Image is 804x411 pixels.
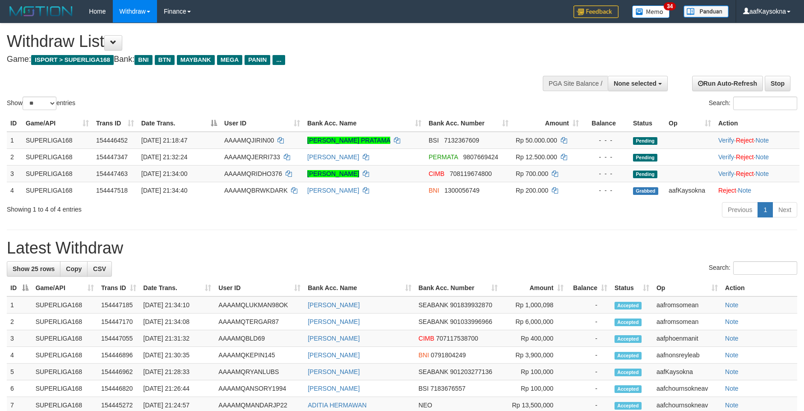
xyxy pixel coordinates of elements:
[709,97,797,110] label: Search:
[22,165,92,182] td: SUPERLIGA168
[141,187,187,194] span: [DATE] 21:34:40
[444,137,479,144] span: Copy 7132367609 to clipboard
[516,137,557,144] span: Rp 50.000.000
[224,187,288,194] span: AAAAMQBRWKDARK
[32,280,98,296] th: Game/API: activate to sort column ascending
[22,148,92,165] td: SUPERLIGA168
[7,55,527,64] h4: Game: Bank:
[614,80,656,87] span: None selected
[725,402,739,409] a: Note
[308,351,360,359] a: [PERSON_NAME]
[653,347,721,364] td: aafnonsreyleab
[450,301,492,309] span: Copy 901839932870 to clipboard
[516,170,548,177] span: Rp 700.000
[567,330,611,347] td: -
[738,187,752,194] a: Note
[7,182,22,199] td: 4
[543,76,608,91] div: PGA Site Balance /
[308,402,366,409] a: ADITIA HERMAWAN
[633,171,657,178] span: Pending
[721,280,797,296] th: Action
[450,170,492,177] span: Copy 708119674800 to clipboard
[755,170,769,177] a: Note
[463,153,499,161] span: Copy 9807669424 to clipboard
[22,132,92,149] td: SUPERLIGA168
[725,318,739,325] a: Note
[718,137,734,144] a: Verify
[586,186,626,195] div: - - -
[632,5,670,18] img: Button%20Memo.svg
[718,187,736,194] a: Reject
[224,137,274,144] span: AAAAMQJIRIN00
[725,301,739,309] a: Note
[512,115,582,132] th: Amount: activate to sort column ascending
[567,314,611,330] td: -
[97,296,139,314] td: 154447185
[134,55,152,65] span: BNI
[140,296,215,314] td: [DATE] 21:34:10
[755,137,769,144] a: Note
[97,380,139,397] td: 154446820
[7,97,75,110] label: Show entries
[419,402,432,409] span: NEO
[665,182,715,199] td: aafKaysokna
[97,347,139,364] td: 154446896
[736,170,754,177] a: Reject
[32,330,98,347] td: SUPERLIGA168
[444,187,480,194] span: Copy 1300056749 to clipboard
[567,364,611,380] td: -
[419,368,448,375] span: SEABANK
[715,148,799,165] td: · ·
[217,55,243,65] span: MEGA
[155,55,175,65] span: BTN
[501,280,567,296] th: Amount: activate to sort column ascending
[715,115,799,132] th: Action
[567,296,611,314] td: -
[725,335,739,342] a: Note
[22,115,92,132] th: Game/API: activate to sort column ascending
[501,347,567,364] td: Rp 3,900,000
[97,314,139,330] td: 154447170
[516,153,557,161] span: Rp 12.500.000
[60,261,88,277] a: Copy
[586,136,626,145] div: - - -
[7,115,22,132] th: ID
[501,330,567,347] td: Rp 400,000
[733,261,797,275] input: Search:
[573,5,619,18] img: Feedback.jpg
[215,314,304,330] td: AAAAMQTERGAR87
[96,187,128,194] span: 154447518
[665,115,715,132] th: Op: activate to sort column ascending
[425,115,512,132] th: Bank Acc. Number: activate to sort column ascending
[177,55,215,65] span: MAYBANK
[31,55,114,65] span: ISPORT > SUPERLIGA168
[709,261,797,275] label: Search:
[96,170,128,177] span: 154447463
[419,318,448,325] span: SEABANK
[32,296,98,314] td: SUPERLIGA168
[615,402,642,410] span: Accepted
[32,314,98,330] td: SUPERLIGA168
[7,132,22,149] td: 1
[653,364,721,380] td: aafKaysokna
[419,351,429,359] span: BNI
[629,115,665,132] th: Status
[138,115,221,132] th: Date Trans.: activate to sort column descending
[722,202,758,217] a: Previous
[725,351,739,359] a: Note
[501,296,567,314] td: Rp 1,000,098
[97,280,139,296] th: Trans ID: activate to sort column ascending
[215,280,304,296] th: User ID: activate to sort column ascending
[96,153,128,161] span: 154447347
[7,280,32,296] th: ID: activate to sort column descending
[765,76,790,91] a: Stop
[736,137,754,144] a: Reject
[715,182,799,199] td: ·
[725,368,739,375] a: Note
[586,152,626,162] div: - - -
[615,369,642,376] span: Accepted
[615,385,642,393] span: Accepted
[725,385,739,392] a: Note
[215,347,304,364] td: AAAAMQKEPIN145
[7,239,797,257] h1: Latest Withdraw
